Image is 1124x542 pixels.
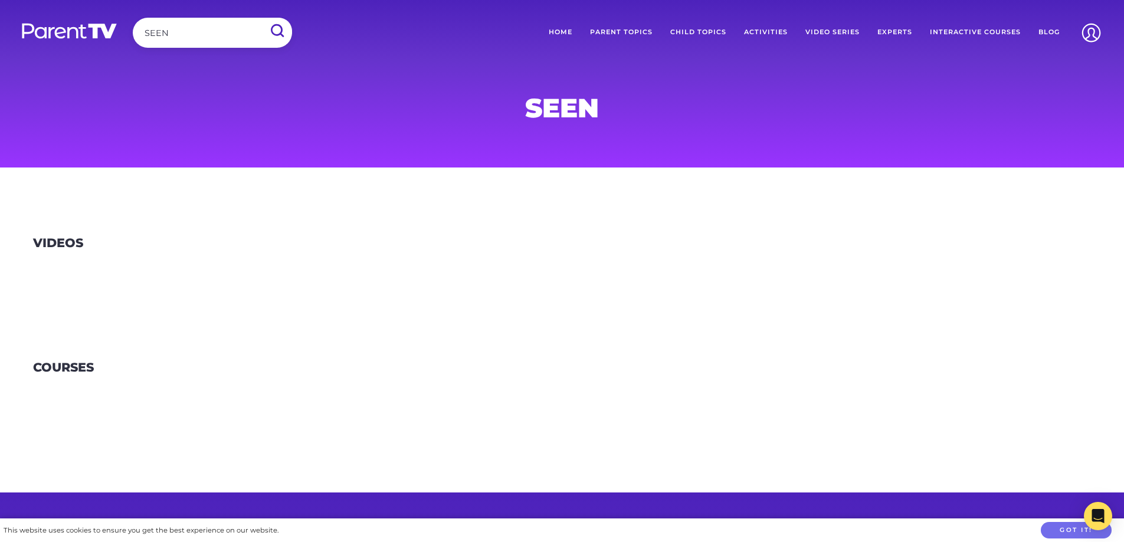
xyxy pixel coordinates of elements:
div: Open Intercom Messenger [1084,502,1112,530]
a: Child Topics [661,18,735,47]
h3: Courses [33,360,94,375]
input: Search ParentTV [133,18,292,48]
a: Activities [735,18,797,47]
a: Video Series [797,18,869,47]
div: This website uses cookies to ensure you get the best experience on our website. [4,524,278,537]
img: parenttv-logo-white.4c85aaf.svg [21,22,118,40]
h1: SEEN [278,96,847,120]
a: Blog [1030,18,1069,47]
input: Submit [261,18,292,44]
img: Account [1076,18,1106,48]
button: Got it! [1041,522,1112,539]
a: Parent Topics [581,18,661,47]
h3: Videos [33,236,83,251]
a: Home [540,18,581,47]
a: Interactive Courses [921,18,1030,47]
a: Experts [869,18,921,47]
